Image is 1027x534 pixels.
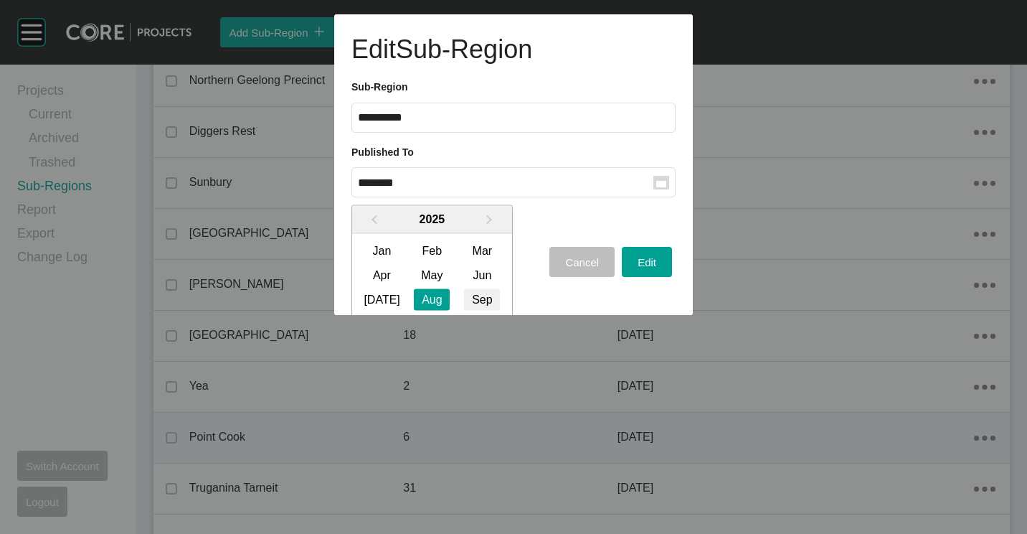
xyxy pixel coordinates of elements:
div: Choose November 2025 [414,313,450,334]
button: Cancel [549,247,615,277]
div: Choose February 2025 [414,240,450,261]
label: Sub-Region [351,81,408,93]
div: Choose April 2025 [364,264,399,286]
div: Choose September 2025 [464,289,500,310]
span: Cancel [565,256,599,268]
div: Choose October 2025 [364,313,399,334]
div: Choose December 2025 [464,313,500,334]
button: Edit [622,247,672,277]
h1: Edit Sub-Region [351,32,676,67]
span: Edit [638,256,656,268]
div: Choose March 2025 [464,240,500,261]
div: month 2025-08 [356,238,507,336]
div: Choose January 2025 [364,240,399,261]
button: Previous Year [361,210,384,233]
div: Choose June 2025 [464,264,500,286]
div: Choose May 2025 [414,264,450,286]
div: 2025 [352,205,512,233]
label: Published To [351,146,414,158]
div: Choose July 2025 [364,289,399,310]
button: Next Year [479,210,502,233]
div: Choose August 2025 [414,289,450,310]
